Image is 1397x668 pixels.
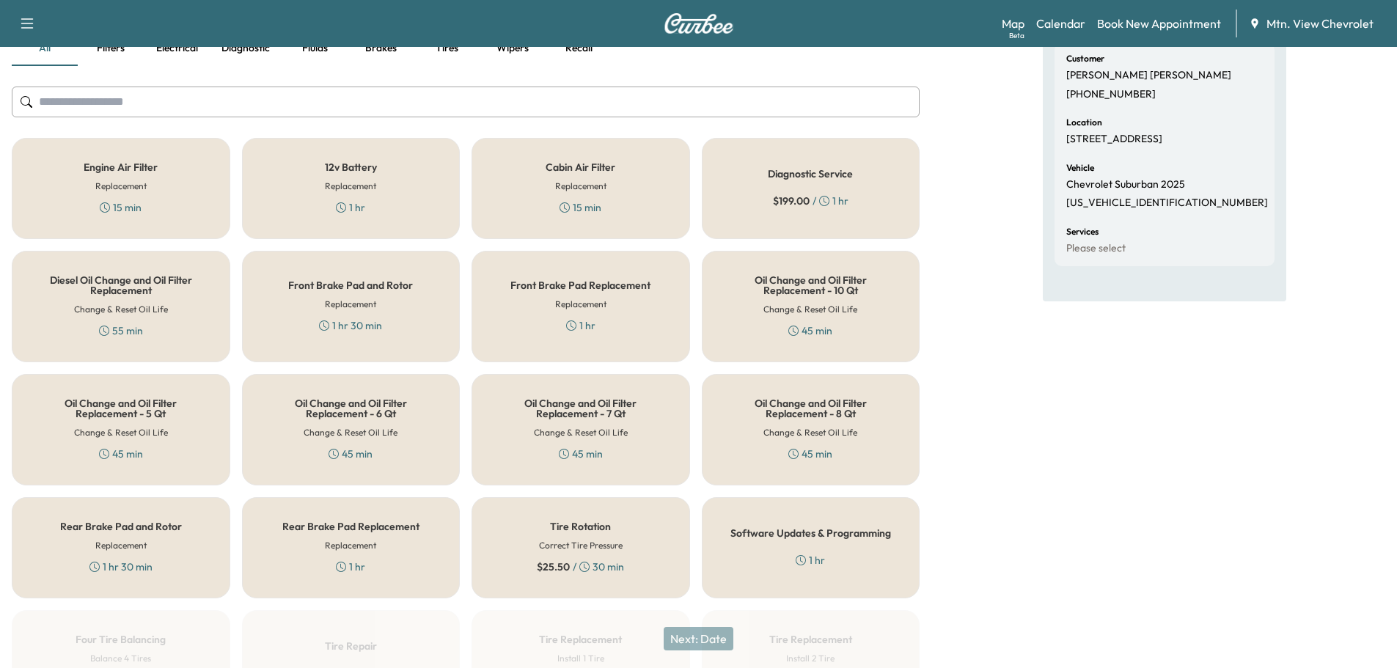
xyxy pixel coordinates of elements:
p: [PERSON_NAME] [PERSON_NAME] [1066,69,1231,82]
span: $ 25.50 [537,559,570,574]
div: 45 min [559,447,603,461]
h6: Change & Reset Oil Life [74,303,168,316]
h6: Replacement [555,298,606,311]
h5: Rear Brake Pad and Rotor [60,521,182,532]
div: 1 hr 30 min [319,318,382,333]
div: 45 min [788,323,832,338]
img: Curbee Logo [664,13,734,34]
div: / 30 min [537,559,624,574]
div: Beta [1009,30,1024,41]
p: [PHONE_NUMBER] [1066,88,1156,101]
h6: Replacement [555,180,606,193]
p: Chevrolet Suburban 2025 [1066,178,1185,191]
p: [US_VEHICLE_IDENTIFICATION_NUMBER] [1066,197,1268,210]
h5: Engine Air Filter [84,162,158,172]
h5: Rear Brake Pad Replacement [282,521,419,532]
h5: Cabin Air Filter [546,162,615,172]
button: all [12,31,78,66]
div: 1 hr [336,200,365,215]
a: Book New Appointment [1097,15,1221,32]
div: 15 min [100,200,142,215]
div: 45 min [99,447,143,461]
h6: Services [1066,227,1099,236]
h6: Customer [1066,54,1104,63]
h6: Replacement [95,539,147,552]
h5: 12v Battery [325,162,377,172]
h6: Replacement [325,298,376,311]
div: 45 min [329,447,373,461]
button: Wipers [480,31,546,66]
button: Diagnostic [210,31,282,66]
h6: Replacement [95,180,147,193]
button: Filters [78,31,144,66]
h6: Vehicle [1066,164,1094,172]
div: 55 min [99,323,143,338]
div: / 1 hr [773,194,848,208]
p: Please select [1066,242,1126,255]
h6: Change & Reset Oil Life [304,426,397,439]
a: MapBeta [1002,15,1024,32]
h6: Replacement [325,539,376,552]
h5: Oil Change and Oil Filter Replacement - 8 Qt [726,398,896,419]
span: Mtn. View Chevrolet [1266,15,1374,32]
div: 1 hr [796,553,825,568]
span: $ 199.00 [773,194,810,208]
h5: Front Brake Pad and Rotor [288,280,413,290]
h5: Oil Change and Oil Filter Replacement - 7 Qt [496,398,666,419]
h5: Software Updates & Programming [730,528,891,538]
button: Brakes [348,31,414,66]
button: Tires [414,31,480,66]
h5: Oil Change and Oil Filter Replacement - 5 Qt [36,398,206,419]
div: 1 hr 30 min [89,559,153,574]
h5: Oil Change and Oil Filter Replacement - 6 Qt [266,398,436,419]
h6: Change & Reset Oil Life [763,426,857,439]
div: 1 hr [566,318,595,333]
h6: Correct Tire Pressure [539,539,623,552]
h5: Front Brake Pad Replacement [510,280,650,290]
button: Electrical [144,31,210,66]
p: [STREET_ADDRESS] [1066,133,1162,146]
h5: Diesel Oil Change and Oil Filter Replacement [36,275,206,296]
a: Calendar [1036,15,1085,32]
h6: Change & Reset Oil Life [74,426,168,439]
button: Recall [546,31,612,66]
h6: Change & Reset Oil Life [763,303,857,316]
h6: Replacement [325,180,376,193]
h6: Location [1066,118,1102,127]
div: basic tabs example [12,31,920,66]
div: 45 min [788,447,832,461]
h5: Tire Rotation [550,521,611,532]
div: 15 min [560,200,601,215]
h5: Diagnostic Service [768,169,853,179]
h6: Change & Reset Oil Life [534,426,628,439]
h5: Oil Change and Oil Filter Replacement - 10 Qt [726,275,896,296]
div: 1 hr [336,559,365,574]
button: Fluids [282,31,348,66]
